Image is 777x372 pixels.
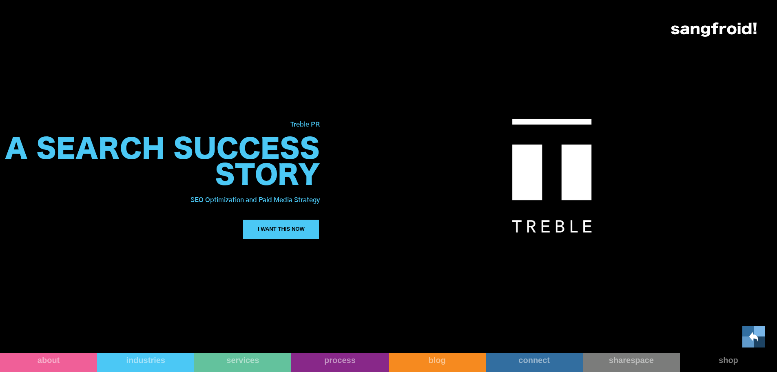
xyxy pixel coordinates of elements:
[389,353,486,372] a: blog
[97,353,194,372] a: industries
[486,355,583,365] div: connect
[291,353,388,372] a: process
[258,225,305,233] div: I want this now
[97,355,194,365] div: industries
[671,22,757,37] img: logo
[583,353,680,372] a: sharespace
[291,355,388,365] div: process
[583,355,680,365] div: sharespace
[194,355,291,365] div: services
[194,353,291,372] a: services
[680,355,777,365] div: shop
[242,219,320,240] a: I want this now
[680,353,777,372] a: shop
[486,353,583,372] a: connect
[389,355,486,365] div: blog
